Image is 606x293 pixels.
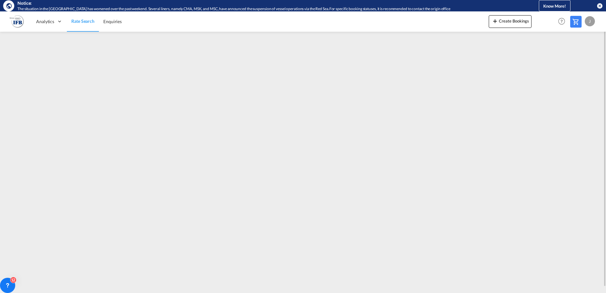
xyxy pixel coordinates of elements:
span: Rate Search [71,18,94,24]
div: Help [556,16,570,27]
md-icon: icon-plus 400-fg [491,17,499,25]
span: Enquiries [103,19,122,24]
span: Help [556,16,567,27]
button: icon-plus 400-fgCreate Bookings [489,15,532,28]
a: Enquiries [99,11,126,32]
div: Analytics [32,11,67,32]
div: The situation in the Red Sea has worsened over the past weekend. Several liners, namely CMA, MSK,... [17,6,513,12]
span: Analytics [36,18,54,25]
div: J [585,16,595,26]
img: b628ab10256c11eeb52753acbc15d091.png [10,14,24,29]
md-icon: icon-earth [6,3,12,9]
a: Rate Search [67,11,99,32]
button: icon-close-circle [596,3,603,9]
span: Know More! [543,3,566,9]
